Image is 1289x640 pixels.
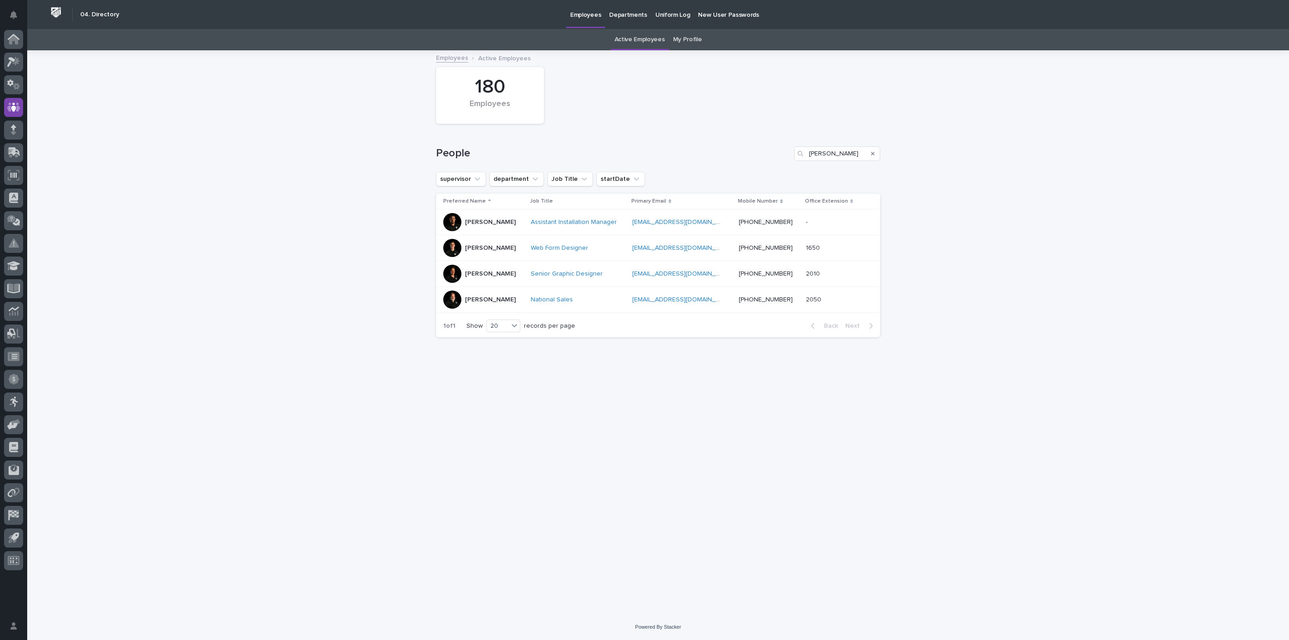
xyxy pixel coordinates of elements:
a: [EMAIL_ADDRESS][DOMAIN_NAME] [632,219,735,225]
div: 180 [451,76,528,98]
div: 20 [487,321,509,331]
tr: [PERSON_NAME]Web Form Designer [EMAIL_ADDRESS][DOMAIN_NAME] [PHONE_NUMBER]16501650 [436,235,880,261]
p: Active Employees [478,53,531,63]
a: [EMAIL_ADDRESS][DOMAIN_NAME] [632,296,735,303]
a: [PHONE_NUMBER] [739,245,793,251]
a: [PHONE_NUMBER] [739,296,793,303]
a: Active Employees [615,29,665,50]
p: [PERSON_NAME] [465,270,516,278]
a: [EMAIL_ADDRESS][DOMAIN_NAME] [632,271,735,277]
div: Employees [451,99,528,118]
p: Show [466,322,483,330]
a: Assistant Installation Manager [531,218,617,226]
p: - [806,217,809,226]
button: Next [842,322,880,330]
p: Mobile Number [738,196,778,206]
tr: [PERSON_NAME]Senior Graphic Designer [EMAIL_ADDRESS][DOMAIN_NAME] [PHONE_NUMBER]20102010 [436,261,880,287]
div: Notifications [11,11,23,25]
p: Office Extension [805,196,848,206]
p: 1 of 1 [436,315,463,337]
p: [PERSON_NAME] [465,218,516,226]
span: Next [845,323,865,329]
p: [PERSON_NAME] [465,296,516,304]
h1: People [436,147,790,160]
a: Web Form Designer [531,244,588,252]
a: National Sales [531,296,573,304]
a: [PHONE_NUMBER] [739,219,793,225]
input: Search [794,146,880,161]
p: Job Title [530,196,553,206]
a: My Profile [673,29,702,50]
p: [PERSON_NAME] [465,244,516,252]
button: department [489,172,544,186]
p: Preferred Name [443,196,486,206]
tr: [PERSON_NAME]Assistant Installation Manager [EMAIL_ADDRESS][DOMAIN_NAME] [PHONE_NUMBER]-- [436,209,880,235]
button: Job Title [548,172,593,186]
h2: 04. Directory [80,11,119,19]
span: Back [819,323,838,329]
a: Senior Graphic Designer [531,270,603,278]
button: startDate [596,172,645,186]
a: [PHONE_NUMBER] [739,271,793,277]
button: Notifications [4,5,23,24]
button: supervisor [436,172,486,186]
tr: [PERSON_NAME]National Sales [EMAIL_ADDRESS][DOMAIN_NAME] [PHONE_NUMBER]20502050 [436,287,880,313]
img: Workspace Logo [48,4,64,21]
p: Primary Email [631,196,666,206]
p: records per page [524,322,575,330]
a: Powered By Stacker [635,624,681,630]
p: 2010 [806,268,822,278]
a: [EMAIL_ADDRESS][DOMAIN_NAME] [632,245,735,251]
a: Employees [436,52,468,63]
p: 2050 [806,294,823,304]
button: Back [804,322,842,330]
p: 1650 [806,242,822,252]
